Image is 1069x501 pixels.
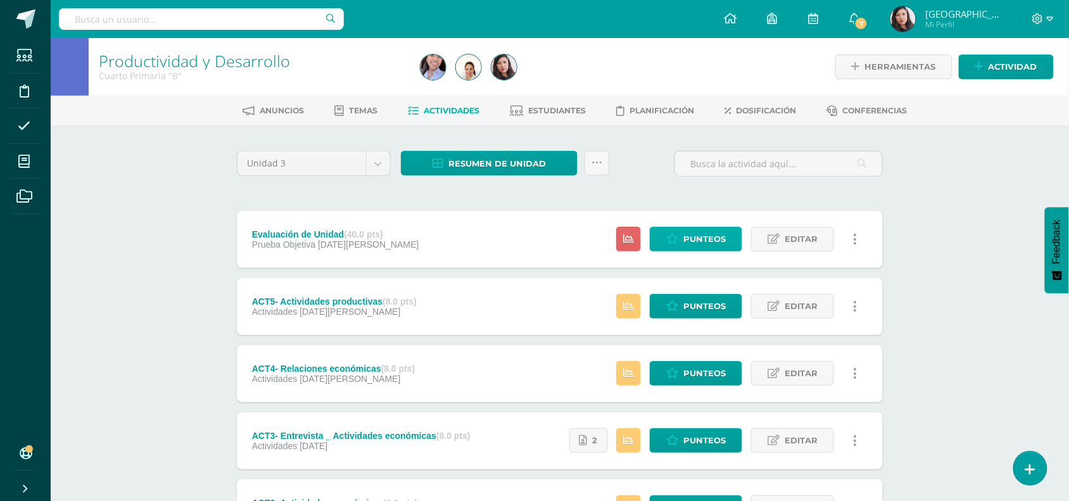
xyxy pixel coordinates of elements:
[785,429,818,452] span: Editar
[989,55,1037,79] span: Actividad
[835,54,952,79] a: Herramientas
[593,429,598,452] span: 2
[925,19,1001,30] span: Mi Perfil
[630,106,695,115] span: Planificación
[99,52,405,70] h1: Productividad y Desarrollo
[243,101,305,121] a: Anuncios
[737,106,797,115] span: Dosificación
[300,307,400,317] span: [DATE][PERSON_NAME]
[569,428,608,453] a: 2
[1051,220,1063,264] span: Feedback
[683,362,726,385] span: Punteos
[401,151,578,175] a: Resumen de unidad
[252,239,315,250] span: Prueba Objetiva
[436,431,471,441] strong: (8.0 pts)
[252,229,419,239] div: Evaluación de Unidad
[99,70,405,82] div: Cuarto Primaria 'B'
[865,55,936,79] span: Herramientas
[318,239,419,250] span: [DATE][PERSON_NAME]
[381,364,415,374] strong: (8.0 pts)
[300,374,400,384] span: [DATE][PERSON_NAME]
[683,429,726,452] span: Punteos
[827,101,908,121] a: Conferencias
[99,50,290,72] a: Productividad y Desarrollo
[617,101,695,121] a: Planificación
[843,106,908,115] span: Conferencias
[350,106,378,115] span: Temas
[510,101,586,121] a: Estudiantes
[456,54,481,80] img: 5eb53e217b686ee6b2ea6dc31a66d172.png
[237,151,390,175] a: Unidad 3
[890,6,916,32] img: 5e839c05b6bed1c0a903cd4cdbf87aa2.png
[925,8,1001,20] span: [GEOGRAPHIC_DATA]
[683,295,726,318] span: Punteos
[854,16,868,30] span: 7
[408,101,480,121] a: Actividades
[448,152,546,175] span: Resumen de unidad
[421,54,446,80] img: 3e7f8260d6e5be980477c672129d8ea4.png
[344,229,383,239] strong: (40.0 pts)
[1045,207,1069,293] button: Feedback - Mostrar encuesta
[650,361,742,386] a: Punteos
[650,428,742,453] a: Punteos
[252,374,298,384] span: Actividades
[252,307,298,317] span: Actividades
[491,54,517,80] img: 5e839c05b6bed1c0a903cd4cdbf87aa2.png
[785,295,818,318] span: Editar
[252,441,298,451] span: Actividades
[383,296,417,307] strong: (8.0 pts)
[260,106,305,115] span: Anuncios
[300,441,327,451] span: [DATE]
[424,106,480,115] span: Actividades
[252,431,471,441] div: ACT3- Entrevista _ Actividades económicas
[252,296,417,307] div: ACT5- Actividades productivas
[725,101,797,121] a: Dosificación
[529,106,586,115] span: Estudiantes
[683,227,726,251] span: Punteos
[335,101,378,121] a: Temas
[675,151,882,176] input: Busca la actividad aquí...
[959,54,1054,79] a: Actividad
[650,294,742,319] a: Punteos
[785,227,818,251] span: Editar
[247,151,357,175] span: Unidad 3
[650,227,742,251] a: Punteos
[785,362,818,385] span: Editar
[59,8,344,30] input: Busca un usuario...
[252,364,415,374] div: ACT4- Relaciones económicas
